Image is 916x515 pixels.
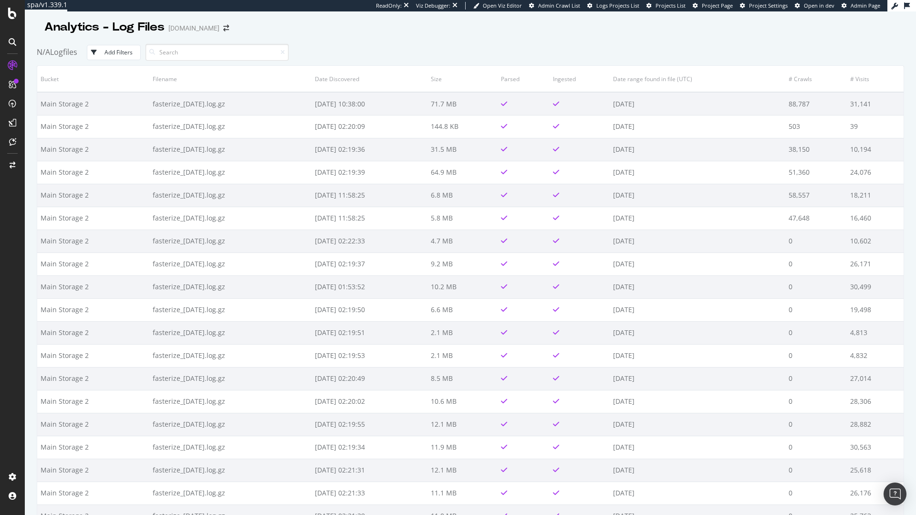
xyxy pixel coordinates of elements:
td: [DATE] 01:53:52 [312,275,427,298]
a: Projects List [646,2,686,10]
td: [DATE] [610,207,785,230]
th: Ingested [550,66,610,92]
a: Admin Page [842,2,880,10]
td: Main Storage 2 [37,184,149,207]
td: [DATE] [610,482,785,504]
td: [DATE] 02:19:50 [312,298,427,321]
td: 38,150 [785,138,847,161]
td: 18,211 [847,184,904,207]
div: ReadOnly: [376,2,402,10]
td: [DATE] [610,298,785,321]
td: [DATE] [610,138,785,161]
td: fasterize_[DATE].log.gz [149,230,311,252]
input: Search [146,44,289,61]
td: Main Storage 2 [37,252,149,275]
td: 0 [785,413,847,436]
td: fasterize_[DATE].log.gz [149,252,311,275]
span: Logs Projects List [596,2,639,9]
div: [DOMAIN_NAME] [168,23,219,33]
td: 0 [785,298,847,321]
td: 4.7 MB [427,230,498,252]
td: 31,141 [847,92,904,115]
div: Open Intercom Messenger [884,483,906,505]
td: fasterize_[DATE].log.gz [149,207,311,230]
td: 0 [785,230,847,252]
td: [DATE] 02:19:36 [312,138,427,161]
th: Date Discovered [312,66,427,92]
td: [DATE] 02:19:34 [312,436,427,459]
td: 11.1 MB [427,482,498,504]
td: 4,832 [847,344,904,367]
div: Analytics - Log Files [44,19,165,35]
td: fasterize_[DATE].log.gz [149,482,311,504]
td: [DATE] 02:20:49 [312,367,427,390]
td: Main Storage 2 [37,138,149,161]
a: Project Settings [740,2,788,10]
td: Main Storage 2 [37,390,149,413]
td: [DATE] 02:19:39 [312,161,427,184]
td: fasterize_[DATE].log.gz [149,298,311,321]
td: [DATE] 02:19:51 [312,321,427,344]
span: Project Settings [749,2,788,9]
td: [DATE] [610,275,785,298]
td: [DATE] [610,92,785,115]
td: fasterize_[DATE].log.gz [149,92,311,115]
td: 12.1 MB [427,413,498,436]
td: [DATE] [610,459,785,482]
td: Main Storage 2 [37,115,149,138]
td: 27,014 [847,367,904,390]
a: Open in dev [795,2,834,10]
th: # Crawls [785,66,847,92]
td: 6.8 MB [427,184,498,207]
td: 0 [785,436,847,459]
td: [DATE] 02:21:33 [312,482,427,504]
td: 28,882 [847,413,904,436]
td: [DATE] 02:20:02 [312,390,427,413]
td: 58,557 [785,184,847,207]
td: 26,171 [847,252,904,275]
td: Main Storage 2 [37,367,149,390]
td: 8.5 MB [427,367,498,390]
td: [DATE] 02:20:09 [312,115,427,138]
td: fasterize_[DATE].log.gz [149,459,311,482]
td: 9.2 MB [427,252,498,275]
td: 0 [785,390,847,413]
td: 5.8 MB [427,207,498,230]
td: [DATE] [610,230,785,252]
a: Logs Projects List [587,2,639,10]
td: 19,498 [847,298,904,321]
td: 11.9 MB [427,436,498,459]
td: 25,618 [847,459,904,482]
td: fasterize_[DATE].log.gz [149,390,311,413]
td: [DATE] [610,115,785,138]
td: Main Storage 2 [37,459,149,482]
td: [DATE] [610,252,785,275]
th: # Visits [847,66,904,92]
button: Add Filters [87,45,141,60]
td: fasterize_[DATE].log.gz [149,275,311,298]
div: Viz Debugger: [416,2,450,10]
td: [DATE] [610,184,785,207]
td: 0 [785,344,847,367]
td: [DATE] [610,321,785,344]
span: Open in dev [804,2,834,9]
th: Bucket [37,66,149,92]
td: fasterize_[DATE].log.gz [149,138,311,161]
td: Main Storage 2 [37,344,149,367]
td: [DATE] [610,413,785,436]
td: 0 [785,321,847,344]
td: 0 [785,482,847,504]
td: fasterize_[DATE].log.gz [149,161,311,184]
td: 28,306 [847,390,904,413]
span: Open Viz Editor [483,2,522,9]
td: [DATE] 11:58:25 [312,207,427,230]
div: arrow-right-arrow-left [223,25,229,32]
td: 12.1 MB [427,459,498,482]
td: 2.1 MB [427,321,498,344]
td: Main Storage 2 [37,413,149,436]
td: 26,176 [847,482,904,504]
span: Admin Crawl List [538,2,580,9]
td: Main Storage 2 [37,230,149,252]
td: [DATE] 02:22:33 [312,230,427,252]
td: [DATE] [610,344,785,367]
